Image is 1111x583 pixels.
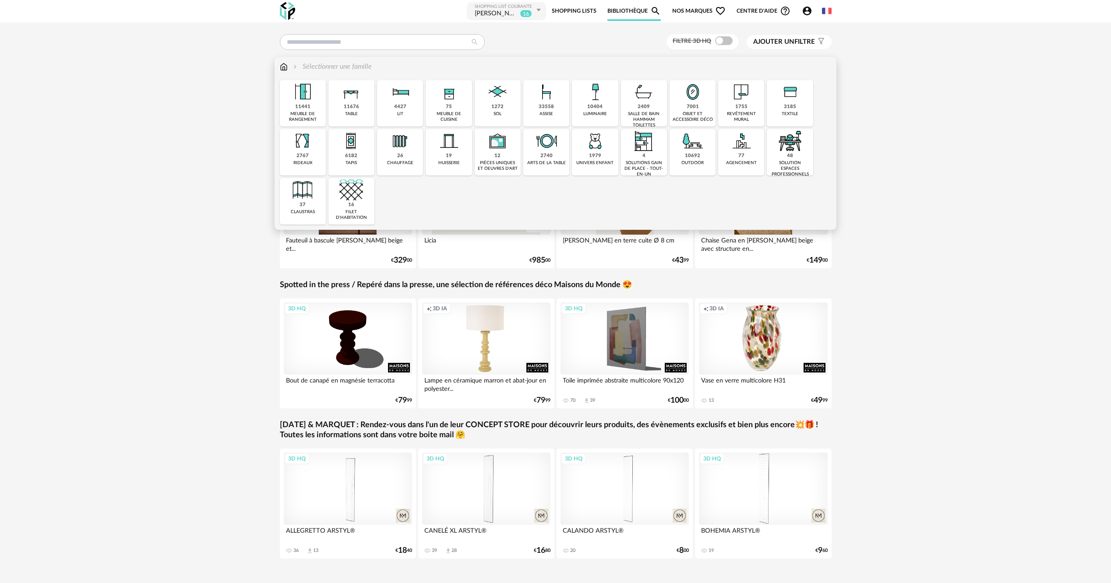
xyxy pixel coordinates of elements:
div: Bout de canapé en magnésie terracotta [284,375,413,392]
div: 2740 [540,153,553,159]
div: € 00 [529,257,550,263]
a: 3D HQ BOHEMIA ARSTYL® 19 €960 [695,449,832,558]
div: Vase en verre multicolore H31 [699,375,828,392]
span: 18 [398,548,407,554]
div: 77 [738,153,744,159]
span: 149 [809,257,822,263]
div: 3185 [784,104,796,110]
div: 1979 [589,153,601,159]
img: Papier%20peint.png [730,80,753,104]
span: Magnify icon [650,6,661,16]
div: textile [782,111,798,117]
div: agencement [726,160,757,166]
img: Outdoor.png [681,129,705,153]
img: Radiateur.png [388,129,412,153]
div: 70 [570,397,575,404]
div: [PERSON_NAME] en terre cuite Ø 8 cm [561,235,689,252]
div: 19 [709,548,714,554]
div: Shopping List courante [475,4,534,10]
div: € 80 [534,548,550,554]
span: Filtre 3D HQ [673,38,711,44]
span: 3D IA [433,305,447,312]
img: Rideaux.png [291,129,314,153]
div: luminaire [583,111,607,117]
div: Licia [422,235,551,252]
div: € 40 [395,548,412,554]
img: Rangement.png [437,80,461,104]
div: € 60 [815,548,828,554]
img: svg+xml;base64,PHN2ZyB3aWR0aD0iMTYiIGhlaWdodD0iMTYiIHZpZXdCb3g9IjAgMCAxNiAxNiIgZmlsbD0ibm9uZSIgeG... [292,62,299,72]
div: rideaux [293,160,312,166]
span: 329 [394,257,407,263]
div: 11441 [295,104,310,110]
div: 26 [397,153,403,159]
img: Luminaire.png [583,80,607,104]
div: 10404 [587,104,603,110]
img: UniversEnfant.png [583,129,607,153]
div: 3D HQ [423,453,448,464]
a: Creation icon 3D IA Lampe en céramique marron et abat-jour en polyester... €7999 [418,299,555,408]
div: 20 [570,548,575,554]
div: 4 [642,153,645,159]
img: Salle%20de%20bain.png [632,80,656,104]
div: 75 [446,104,452,110]
div: 48 [787,153,793,159]
img: espace-de-travail.png [778,129,802,153]
div: solutions gain de place - tout-en-un [624,160,664,177]
div: lit [397,111,403,117]
a: [DATE] & MARQUET : Rendez-vous dans l'un de leur CONCEPT STORE pour découvrir leurs produits, des... [280,420,832,441]
div: filet d'habitation [331,209,372,221]
img: Huiserie.png [437,129,461,153]
img: Tapis.png [339,129,363,153]
span: Download icon [307,548,313,554]
img: OXP [280,2,295,20]
span: 9 [818,548,822,554]
a: 3D HQ CALANDO ARSTYL® 20 €800 [557,449,693,558]
div: Chaise Gena en [PERSON_NAME] beige avec structure en... [699,235,828,252]
span: Download icon [445,548,451,554]
a: Spotted in the press / Repéré dans la presse, une sélection de références déco Maisons du Monde 😍 [280,280,632,290]
div: € 00 [677,548,689,554]
a: 3D HQ Bout de canapé en magnésie terracotta €7999 [280,299,416,408]
div: 39 [590,397,595,404]
div: chauffage [387,160,413,166]
a: Shopping Lists [552,1,596,21]
div: 1755 [735,104,748,110]
span: Help Circle Outline icon [780,6,790,16]
div: 3D HQ [561,453,586,464]
div: Sélectionner une famille [292,62,372,72]
span: 79 [398,397,407,404]
div: univers enfant [576,160,614,166]
div: ALLEGRETTO ARSTYL® [284,525,413,542]
div: 37 [300,202,306,208]
img: fr [822,6,832,16]
div: 13 [313,548,318,554]
div: 10692 [685,153,700,159]
button: Ajouter unfiltre Filter icon [747,35,832,49]
img: Miroir.png [681,80,705,104]
span: 8 [679,548,684,554]
div: € 00 [391,257,412,263]
div: objet et accessoire déco [672,111,713,123]
div: 19 [446,153,452,159]
div: Fauteuil à bascule [PERSON_NAME] beige et... [284,235,413,252]
span: filtre [753,38,815,46]
span: 16 [536,548,545,554]
div: 3D HQ [284,303,310,314]
div: tapis [346,160,357,166]
div: table [345,111,358,117]
span: 49 [814,397,822,404]
div: € 99 [672,257,689,263]
div: pièces uniques et oeuvres d'art [477,160,518,172]
img: Meuble%20de%20rangement.png [291,80,314,104]
div: 11676 [344,104,359,110]
div: 1272 [491,104,504,110]
div: solution espaces professionnels [769,160,810,177]
div: € 00 [668,397,689,404]
a: Creation icon 3D IA Vase en verre multicolore H31 13 €4999 [695,299,832,408]
div: 28 [451,548,457,554]
div: salle de bain hammam toilettes [624,111,664,128]
img: Table.png [339,80,363,104]
img: Literie.png [388,80,412,104]
div: NATHAN 03 [475,10,518,18]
